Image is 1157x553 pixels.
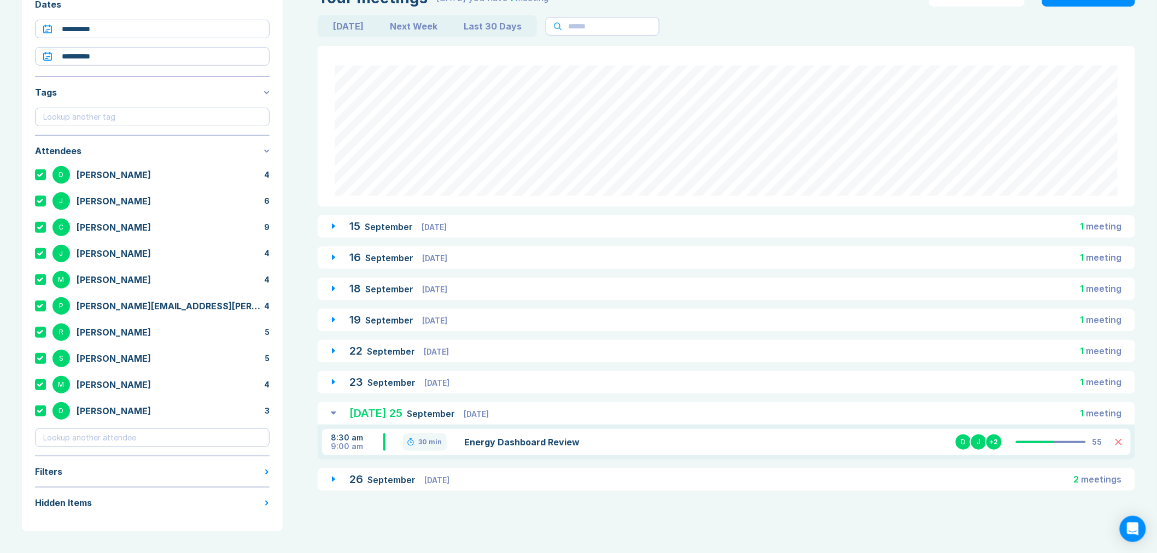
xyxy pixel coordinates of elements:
[1080,283,1084,294] span: 1
[985,433,1003,451] div: + 2
[52,219,70,236] div: C
[418,438,442,446] div: 30 min
[77,404,151,417] div: Drew Macqueen
[422,254,447,263] span: [DATE]
[1080,252,1084,263] span: 1
[1086,314,1122,325] span: meeting
[377,17,451,35] button: Next Week
[1086,252,1122,263] span: meeting
[264,197,270,205] div: 6
[424,378,449,387] span: [DATE]
[1080,221,1084,232] span: 1
[52,402,70,420] div: D
[464,409,489,419] span: [DATE]
[349,313,361,326] span: 19
[349,473,363,486] span: 26
[367,377,418,388] span: September
[264,223,270,232] div: 9
[264,249,270,258] div: 4
[1086,408,1122,419] span: meeting
[349,344,363,357] span: 22
[331,433,383,442] div: 8:30 am
[77,326,151,339] div: Ryan Man
[77,352,151,365] div: Scott Colvin
[367,474,418,485] span: September
[365,284,416,295] span: September
[77,247,151,260] div: Julia Sawatzky
[264,302,270,310] div: 4
[422,222,447,232] span: [DATE]
[77,195,151,208] div: Jeremy Park
[52,376,70,393] div: M
[52,166,70,184] div: D
[52,297,70,315] div: P
[367,346,417,357] span: September
[1074,474,1079,485] span: 2
[52,245,70,262] div: J
[424,347,449,356] span: [DATE]
[365,221,415,232] span: September
[349,282,361,295] span: 18
[77,221,151,234] div: Corey Wick
[349,251,361,264] span: 16
[1080,345,1084,356] span: 1
[264,275,270,284] div: 4
[365,252,416,263] span: September
[1092,438,1102,446] div: 55
[1086,376,1122,387] span: meeting
[77,299,264,313] div: paul.struch@coregeomatics.com
[320,17,377,35] button: [DATE]
[1080,376,1084,387] span: 1
[424,475,449,485] span: [DATE]
[407,408,457,419] span: September
[422,285,447,294] span: [DATE]
[265,328,270,337] div: 5
[265,407,270,415] div: 3
[52,323,70,341] div: R
[264,380,270,389] div: 4
[35,496,92,509] div: Hidden Items
[970,433,987,451] div: J
[52,271,70,289] div: M
[1080,408,1084,419] span: 1
[264,170,270,179] div: 4
[1082,474,1122,485] span: meeting s
[1115,439,1122,445] button: Delete
[955,433,972,451] div: D
[422,316,447,325] span: [DATE]
[52,350,70,367] div: S
[349,220,360,233] span: 15
[365,315,416,326] span: September
[35,465,62,478] div: Filters
[451,17,535,35] button: Last 30 Days
[35,86,57,99] div: Tags
[77,378,151,391] div: Mark Malachowski
[349,407,402,420] span: [DATE] 25
[464,436,728,449] a: Energy Dashboard Review
[52,192,70,210] div: J
[35,144,81,157] div: Attendees
[1086,283,1122,294] span: meeting
[77,273,151,286] div: Mark Cross
[265,354,270,363] div: 5
[331,442,383,451] div: 9:00 am
[349,375,363,389] span: 23
[1080,314,1084,325] span: 1
[1086,221,1122,232] span: meeting
[1086,345,1122,356] span: meeting
[1120,516,1146,542] div: Open Intercom Messenger
[77,168,151,181] div: Doug Sharp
